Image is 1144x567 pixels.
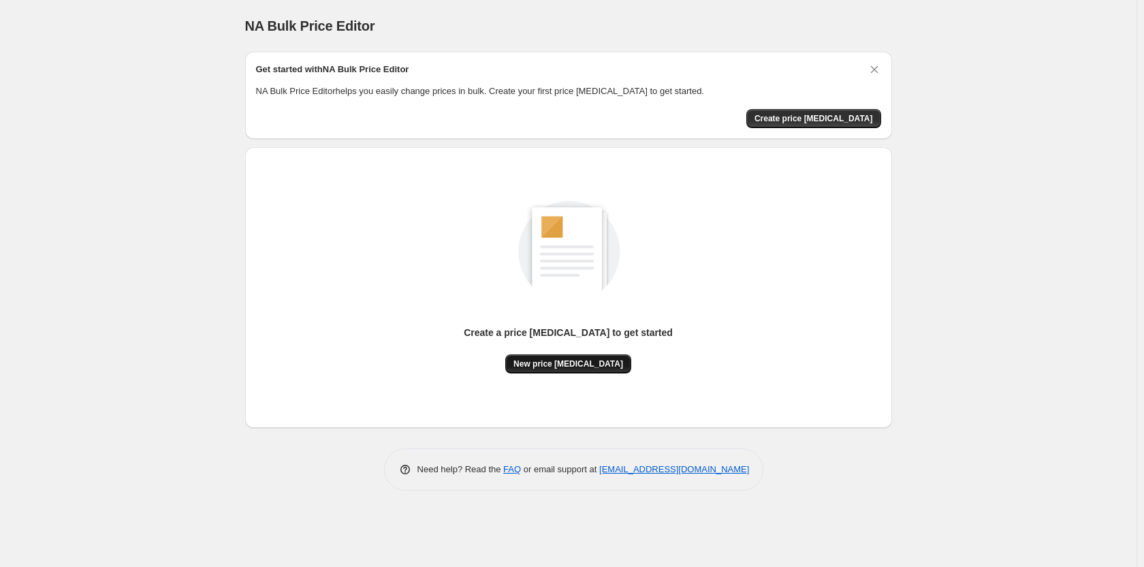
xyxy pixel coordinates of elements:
button: New price [MEDICAL_DATA] [505,354,631,373]
span: Create price [MEDICAL_DATA] [754,113,873,124]
span: NA Bulk Price Editor [245,18,375,33]
h2: Get started with NA Bulk Price Editor [256,63,409,76]
p: NA Bulk Price Editor helps you easily change prices in bulk. Create your first price [MEDICAL_DAT... [256,85,881,98]
a: [EMAIL_ADDRESS][DOMAIN_NAME] [599,464,749,474]
button: Create price change job [746,109,881,128]
span: or email support at [521,464,599,474]
p: Create a price [MEDICAL_DATA] to get started [464,326,673,339]
span: New price [MEDICAL_DATA] [513,358,623,369]
a: FAQ [503,464,521,474]
button: Dismiss card [868,63,881,76]
span: Need help? Read the [417,464,504,474]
